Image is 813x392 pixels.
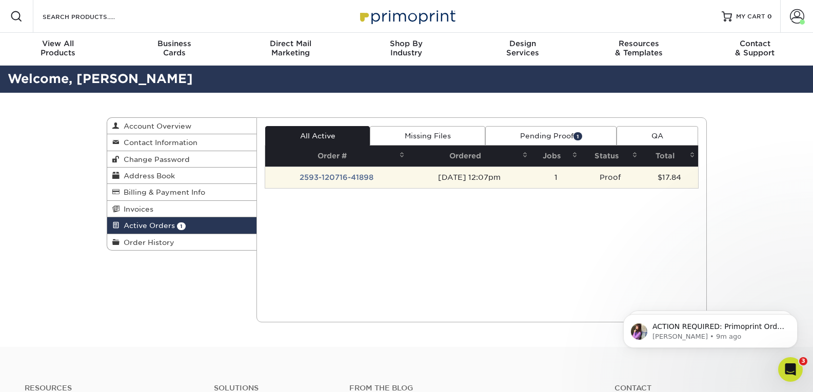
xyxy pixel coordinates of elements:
[116,33,232,66] a: BusinessCards
[778,357,803,382] iframe: Intercom live chat
[107,201,257,217] a: Invoices
[232,39,348,57] div: Marketing
[799,357,807,365] span: 3
[697,39,813,57] div: & Support
[120,155,190,163] span: Change Password
[120,122,191,130] span: Account Overview
[107,217,257,234] a: Active Orders 1
[3,361,87,388] iframe: Google Customer Reviews
[348,39,464,48] span: Shop By
[116,39,232,48] span: Business
[641,146,698,167] th: Total
[355,5,458,27] img: Primoprint
[107,151,257,168] a: Change Password
[531,167,581,188] td: 1
[265,146,408,167] th: Order #
[408,146,531,167] th: Ordered
[581,39,697,57] div: & Templates
[107,234,257,250] a: Order History
[581,39,697,48] span: Resources
[107,168,257,184] a: Address Book
[485,126,617,146] a: Pending Proof1
[617,126,698,146] a: QA
[120,221,175,230] span: Active Orders
[107,134,257,151] a: Contact Information
[531,146,581,167] th: Jobs
[641,167,698,188] td: $17.84
[120,138,197,147] span: Contact Information
[608,293,813,364] iframe: Intercom notifications message
[120,238,174,246] span: Order History
[465,39,581,57] div: Services
[107,118,257,134] a: Account Overview
[767,13,772,20] span: 0
[581,167,641,188] td: Proof
[120,172,175,180] span: Address Book
[465,33,581,66] a: DesignServices
[348,39,464,57] div: Industry
[120,188,205,196] span: Billing & Payment Info
[232,39,348,48] span: Direct Mail
[408,167,531,188] td: [DATE] 12:07pm
[348,33,464,66] a: Shop ByIndustry
[120,205,153,213] span: Invoices
[42,10,142,23] input: SEARCH PRODUCTS.....
[265,167,408,188] td: 2593-120716-41898
[697,39,813,48] span: Contact
[573,132,582,140] span: 1
[581,33,697,66] a: Resources& Templates
[232,33,348,66] a: Direct MailMarketing
[465,39,581,48] span: Design
[581,146,641,167] th: Status
[736,12,765,21] span: MY CART
[265,126,370,146] a: All Active
[177,222,186,230] span: 1
[697,33,813,66] a: Contact& Support
[370,126,485,146] a: Missing Files
[116,39,232,57] div: Cards
[107,184,257,200] a: Billing & Payment Info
